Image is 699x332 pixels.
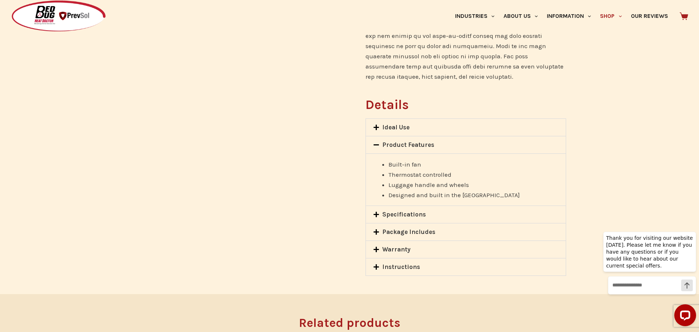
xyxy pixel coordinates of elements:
[366,119,566,136] div: Ideal Use
[382,263,420,270] a: Instructions
[366,98,566,111] h2: Details
[382,246,411,253] a: Warranty
[388,159,558,169] li: Built-in fan
[366,241,566,258] div: Warranty
[388,180,558,190] li: Luggage handle and wheels
[366,223,566,241] div: Package Includes
[382,211,426,218] a: Specifications
[597,225,699,332] iframe: LiveChat chat widget
[382,141,434,148] a: Product Features
[388,190,558,200] li: Designed and built in the [GEOGRAPHIC_DATA]
[366,206,566,223] div: Specifications
[366,258,566,276] div: Instructions
[382,124,410,131] a: Ideal Use
[388,169,558,180] li: Thermostat controlled
[382,228,435,235] a: Package Includes
[366,153,566,206] div: Product Features
[366,136,566,153] div: Product Features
